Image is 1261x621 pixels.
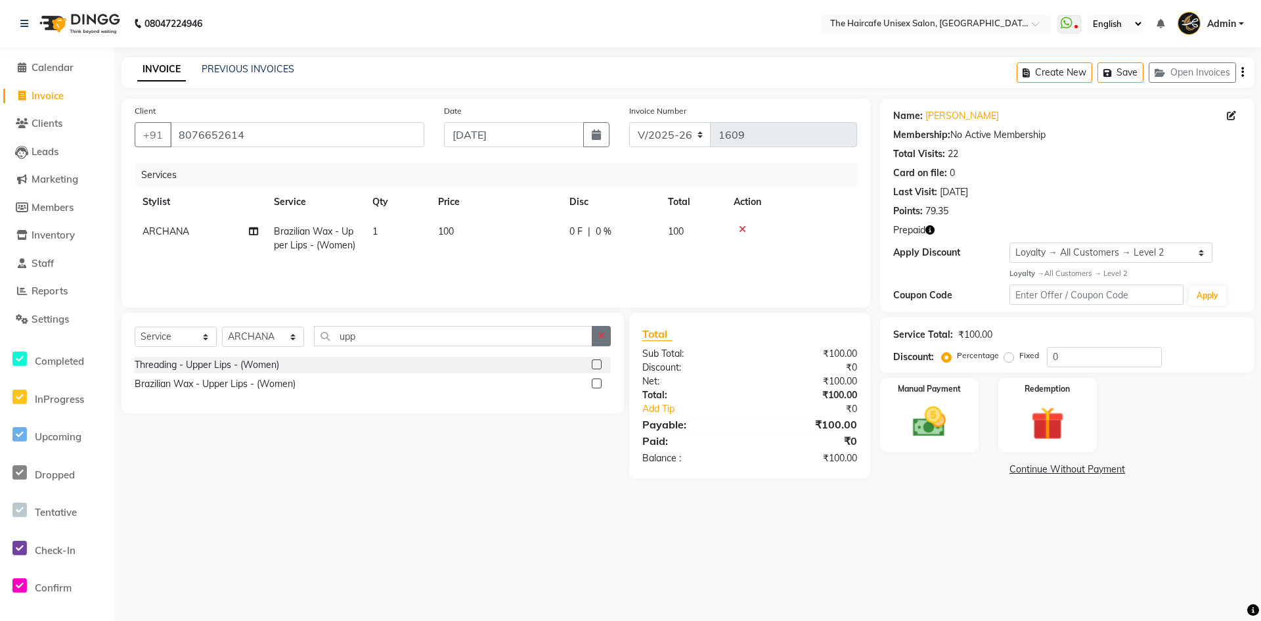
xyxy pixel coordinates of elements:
[925,204,948,218] div: 79.35
[749,451,867,465] div: ₹100.00
[3,116,112,131] a: Clients
[893,223,925,237] span: Prepaid
[35,393,84,405] span: InProgress
[948,147,958,161] div: 22
[893,147,945,161] div: Total Visits:
[1149,62,1236,83] button: Open Invoices
[632,451,750,465] div: Balance :
[950,166,955,180] div: 0
[883,463,1252,476] a: Continue Without Payment
[632,402,769,416] a: Add Tip
[32,313,69,325] span: Settings
[3,312,112,327] a: Settings
[1017,62,1092,83] button: Create New
[35,582,72,594] span: Confirm
[893,128,1241,142] div: No Active Membership
[32,201,74,214] span: Members
[749,347,867,361] div: ₹100.00
[893,328,953,342] div: Service Total:
[893,109,923,123] div: Name:
[1178,12,1201,35] img: Admin
[35,430,81,443] span: Upcoming
[135,358,279,372] div: Threading - Upper Lips - (Women)
[3,145,112,160] a: Leads
[365,187,430,217] th: Qty
[136,163,867,187] div: Services
[1009,268,1241,279] div: All Customers → Level 2
[274,225,355,251] span: Brazilian Wax - Upper Lips - (Women)
[632,347,750,361] div: Sub Total:
[35,469,75,481] span: Dropped
[749,417,867,432] div: ₹100.00
[893,288,1009,302] div: Coupon Code
[1097,62,1143,83] button: Save
[1009,269,1044,278] strong: Loyalty →
[3,228,112,243] a: Inventory
[957,350,999,361] label: Percentage
[893,128,950,142] div: Membership:
[32,117,62,129] span: Clients
[642,327,673,341] span: Total
[893,166,947,180] div: Card on file:
[202,63,294,75] a: PREVIOUS INVOICES
[893,185,937,199] div: Last Visit:
[137,58,186,81] a: INVOICE
[632,433,750,449] div: Paid:
[1189,286,1226,306] button: Apply
[135,187,266,217] th: Stylist
[32,145,58,158] span: Leads
[35,355,84,367] span: Completed
[143,225,189,237] span: ARCHANA
[135,105,156,117] label: Client
[893,246,1009,260] div: Apply Discount
[562,187,660,217] th: Disc
[444,105,462,117] label: Date
[1207,17,1236,31] span: Admin
[893,350,934,364] div: Discount:
[438,225,454,237] span: 100
[32,229,75,241] span: Inventory
[372,225,378,237] span: 1
[32,89,64,102] span: Invoice
[898,383,961,395] label: Manual Payment
[902,403,956,441] img: _cash.svg
[632,375,750,388] div: Net:
[33,5,123,42] img: logo
[632,417,750,432] div: Payable:
[32,173,78,185] span: Marketing
[769,402,867,416] div: ₹0
[958,328,992,342] div: ₹100.00
[749,375,867,388] div: ₹100.00
[32,285,68,297] span: Reports
[3,200,112,216] a: Members
[893,204,923,218] div: Points:
[266,187,365,217] th: Service
[1021,403,1074,444] img: _gift.svg
[32,61,74,74] span: Calendar
[35,544,76,557] span: Check-In
[632,388,750,402] div: Total:
[35,506,77,518] span: Tentative
[660,187,726,217] th: Total
[632,361,750,375] div: Discount:
[1009,285,1184,305] input: Enter Offer / Coupon Code
[3,89,112,104] a: Invoice
[430,187,562,217] th: Price
[588,225,590,239] span: |
[3,256,112,271] a: Staff
[135,122,171,147] button: +91
[135,377,296,391] div: Brazilian Wax - Upper Lips - (Women)
[925,109,999,123] a: [PERSON_NAME]
[726,187,857,217] th: Action
[596,225,611,239] span: 0 %
[629,105,686,117] label: Invoice Number
[749,433,867,449] div: ₹0
[3,60,112,76] a: Calendar
[749,361,867,375] div: ₹0
[170,122,424,147] input: Search by Name/Mobile/Email/Code
[940,185,968,199] div: [DATE]
[3,284,112,299] a: Reports
[144,5,202,42] b: 08047224946
[569,225,583,239] span: 0 F
[1019,350,1039,361] label: Fixed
